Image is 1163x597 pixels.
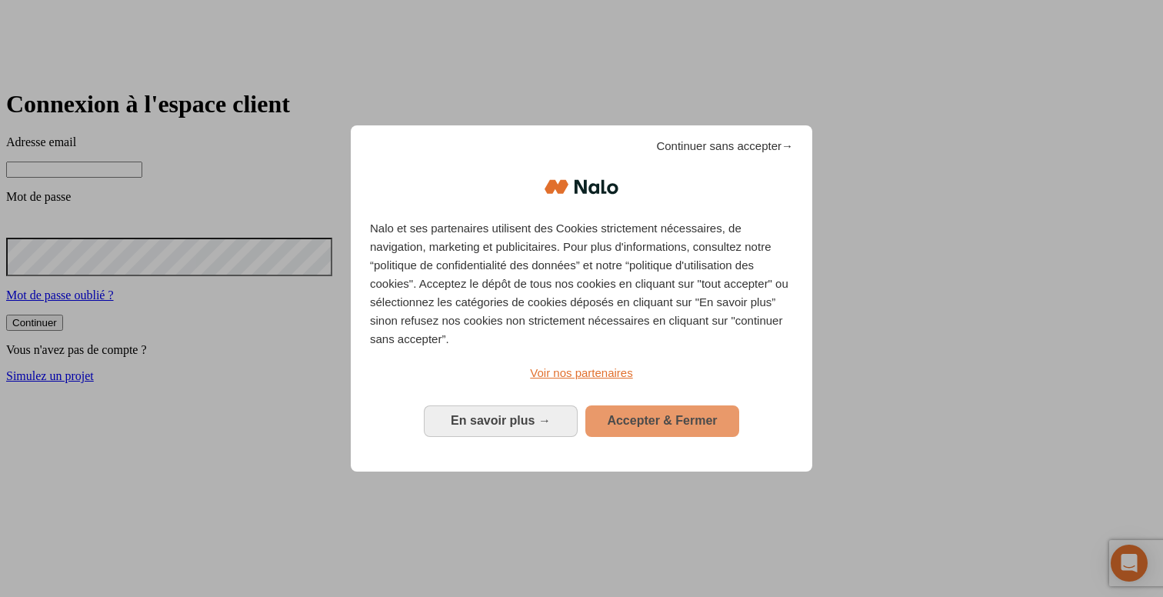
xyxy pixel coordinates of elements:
[370,364,793,382] a: Voir nos partenaires
[545,164,618,210] img: Logo
[424,405,578,436] button: En savoir plus: Configurer vos consentements
[530,366,632,379] span: Voir nos partenaires
[607,414,717,427] span: Accepter & Fermer
[656,137,793,155] span: Continuer sans accepter→
[585,405,739,436] button: Accepter & Fermer: Accepter notre traitement des données et fermer
[351,125,812,471] div: Bienvenue chez Nalo Gestion du consentement
[370,219,793,349] p: Nalo et ses partenaires utilisent des Cookies strictement nécessaires, de navigation, marketing e...
[451,414,551,427] span: En savoir plus →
